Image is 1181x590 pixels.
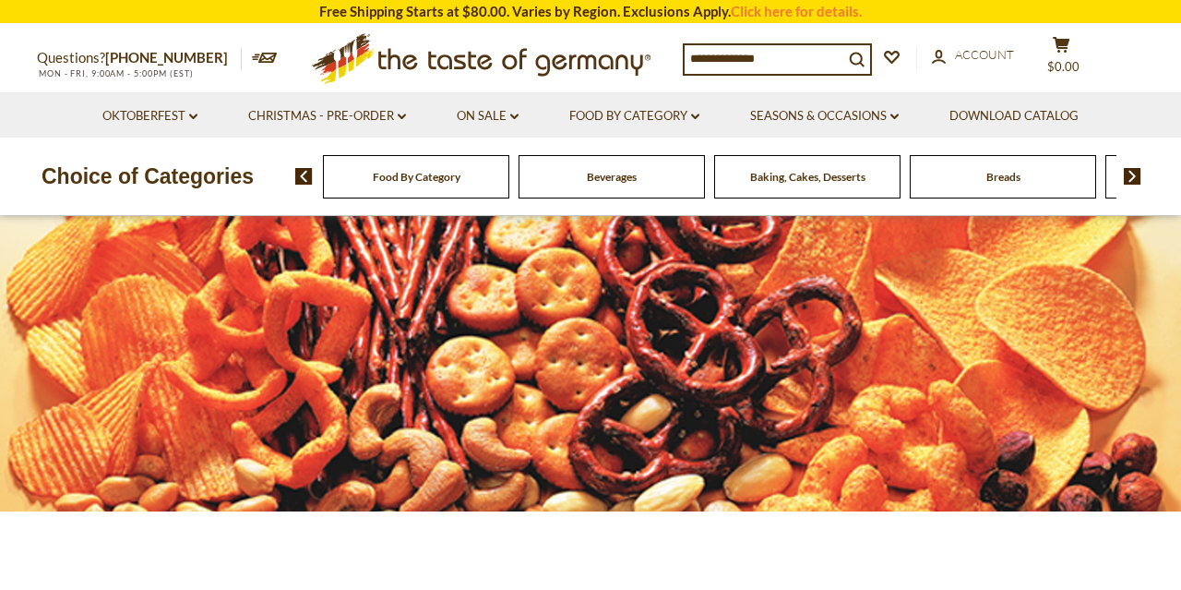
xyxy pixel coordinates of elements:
a: Seasons & Occasions [750,106,899,126]
a: Download Catalog [949,106,1079,126]
a: [PHONE_NUMBER] [105,49,228,66]
a: On Sale [457,106,519,126]
button: $0.00 [1033,36,1089,82]
a: Beverages [587,170,637,184]
a: Food By Category [569,106,699,126]
a: Breads [986,170,1020,184]
a: Click here for details. [731,3,862,19]
a: Oktoberfest [102,106,197,126]
a: Christmas - PRE-ORDER [248,106,406,126]
p: Questions? [37,46,242,70]
img: previous arrow [295,168,313,185]
img: next arrow [1124,168,1141,185]
span: Account [955,47,1014,62]
a: Account [932,45,1014,66]
span: $0.00 [1047,59,1080,74]
a: Baking, Cakes, Desserts [750,170,865,184]
span: MON - FRI, 9:00AM - 5:00PM (EST) [37,68,194,78]
a: Food By Category [373,170,460,184]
